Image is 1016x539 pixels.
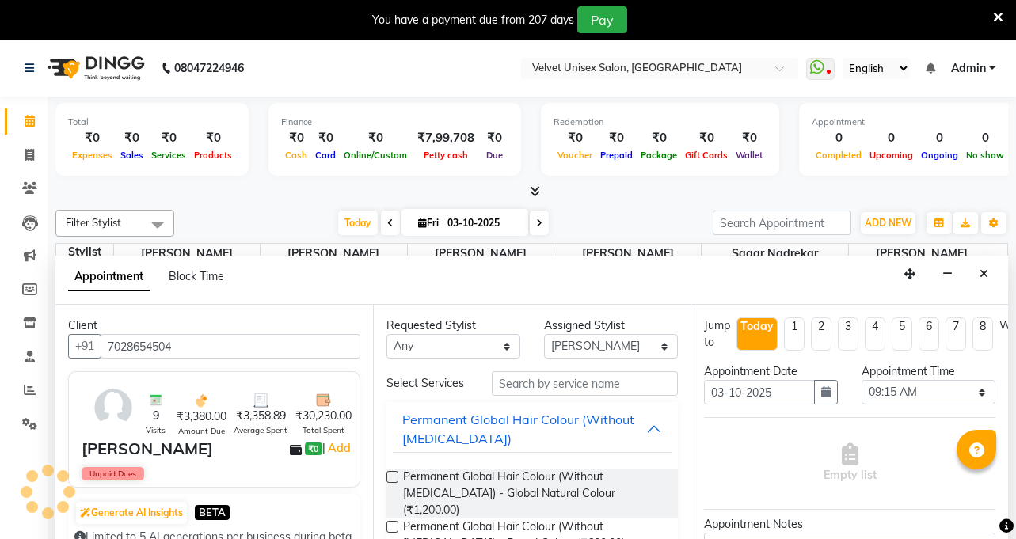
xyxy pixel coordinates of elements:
div: Total [68,116,236,129]
div: Permanent Global Hair Colour (Without [MEDICAL_DATA]) [402,410,646,448]
span: Amount Due [178,425,225,437]
li: 3 [838,317,858,351]
div: Today [740,318,774,335]
span: Visits [146,424,166,436]
span: Block Time [169,269,224,283]
button: Pay [577,6,627,33]
div: ₹0 [68,129,116,147]
div: ₹0 [190,129,236,147]
div: Assigned Stylist [544,317,678,334]
span: Products [190,150,236,161]
span: Card [311,150,340,161]
span: [PERSON_NAME] [261,244,407,264]
span: sagar nadrekar [702,244,848,264]
div: 0 [866,129,917,147]
li: 5 [892,317,912,351]
span: Sales [116,150,147,161]
button: ADD NEW [861,212,915,234]
span: ₹0 [305,442,322,455]
span: ₹3,358.89 [236,408,286,424]
span: Admin [951,60,986,77]
div: Appointment Date [704,363,838,380]
div: 0 [962,129,1008,147]
div: Appointment Time [862,363,995,380]
span: Gift Cards [681,150,732,161]
span: ₹3,380.00 [177,408,226,425]
span: Ongoing [917,150,962,161]
span: Due [482,150,507,161]
span: | [322,441,353,455]
div: Appointment [812,116,1008,129]
iframe: chat widget [949,476,1000,523]
li: 8 [972,317,993,351]
div: ₹0 [596,129,637,147]
li: 4 [865,317,885,351]
div: ₹0 [311,129,340,147]
span: Today [338,211,378,235]
span: BETA [195,505,230,520]
span: Services [147,150,190,161]
li: 6 [919,317,939,351]
div: ₹0 [147,129,190,147]
div: Redemption [554,116,767,129]
span: [PERSON_NAME] [554,244,701,264]
span: 9 [153,408,159,424]
span: Package [637,150,681,161]
button: Close [972,262,995,287]
input: Search by service name [492,371,678,396]
span: Expenses [68,150,116,161]
span: Online/Custom [340,150,411,161]
input: Search Appointment [713,211,851,235]
input: yyyy-mm-dd [704,380,815,404]
div: Stylist [56,244,113,260]
div: 0 [917,129,962,147]
span: Total Spent [303,424,344,436]
span: [PERSON_NAME] [114,244,261,264]
div: ₹0 [116,129,147,147]
div: ₹0 [554,129,596,147]
div: ₹7,99,708 [411,129,481,147]
div: 0 [812,129,866,147]
span: Fri [414,217,443,229]
button: +91 [68,334,101,359]
div: You have a payment due from 207 days [372,12,574,28]
span: No show [962,150,1008,161]
input: Search by Name/Mobile/Email/Code [101,334,360,359]
li: 1 [784,317,805,351]
span: Empty list [824,443,877,484]
span: Unpaid Dues [82,467,144,480]
div: Finance [281,116,508,129]
div: Select Services [375,375,480,392]
div: Requested Stylist [386,317,520,334]
span: Prepaid [596,150,637,161]
div: ₹0 [481,129,508,147]
span: ADD NEW [865,217,911,229]
b: 08047224946 [174,46,244,90]
div: Client [68,317,360,334]
div: ₹0 [281,129,311,147]
div: ₹0 [637,129,681,147]
div: ₹0 [732,129,767,147]
span: Completed [812,150,866,161]
div: Jump to [704,317,730,351]
button: Permanent Global Hair Colour (Without [MEDICAL_DATA]) [393,405,672,453]
a: Add [325,438,353,457]
span: Wallet [732,150,767,161]
span: Upcoming [866,150,917,161]
button: Generate AI Insights [76,502,187,524]
span: Filter Stylist [66,216,121,229]
div: Appointment Notes [704,516,995,533]
div: [PERSON_NAME] [82,437,213,461]
span: Voucher [554,150,596,161]
span: [PERSON_NAME] [849,244,995,264]
span: Appointment [68,263,150,291]
span: ₹30,230.00 [295,408,352,424]
li: 7 [946,317,966,351]
span: Average Spent [234,424,287,436]
span: Cash [281,150,311,161]
img: avatar [90,385,136,431]
div: ₹0 [681,129,732,147]
span: [PERSON_NAME] [408,244,554,264]
input: 2025-10-03 [443,211,522,235]
span: Permanent Global Hair Colour (Without [MEDICAL_DATA]) - Global Natural Colour (₹1,200.00) [403,469,665,518]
